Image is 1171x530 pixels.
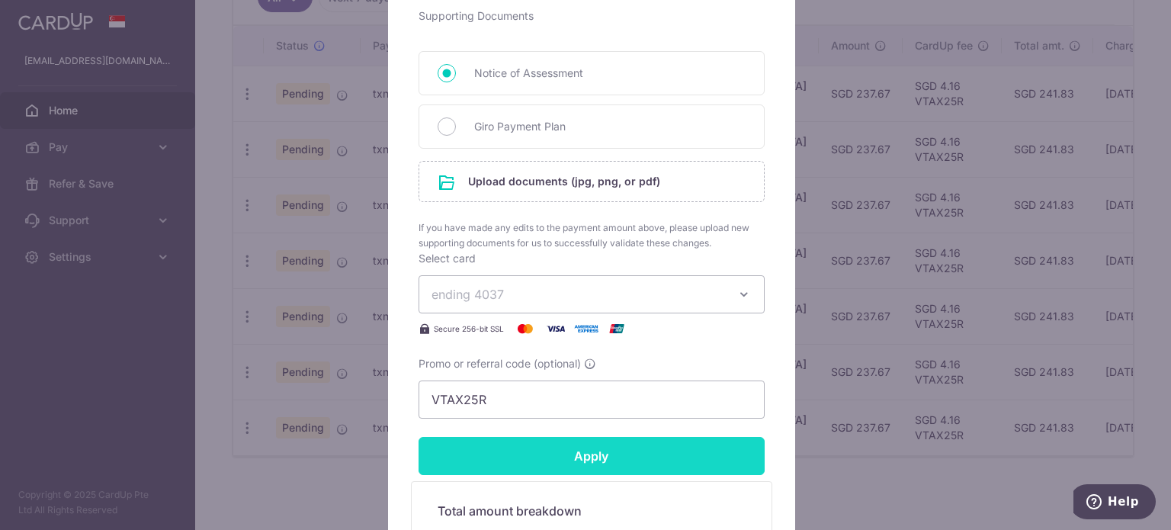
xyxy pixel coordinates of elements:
[571,320,602,338] img: American Express
[434,323,504,335] span: Secure 256-bit SSL
[419,251,476,266] label: Select card
[419,356,581,371] span: Promo or referral code (optional)
[474,117,746,136] span: Giro Payment Plan
[419,220,765,251] span: If you have made any edits to the payment amount above, please upload new supporting documents fo...
[419,8,534,24] label: Supporting Documents
[419,275,765,313] button: ending 4037
[474,64,746,82] span: Notice of Assessment
[432,287,504,302] span: ending 4037
[438,502,746,520] h5: Total amount breakdown
[541,320,571,338] img: Visa
[1073,484,1156,522] iframe: Opens a widget where you can find more information
[510,320,541,338] img: Mastercard
[419,161,765,202] div: Upload documents (jpg, png, or pdf)
[602,320,632,338] img: UnionPay
[419,437,765,475] input: Apply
